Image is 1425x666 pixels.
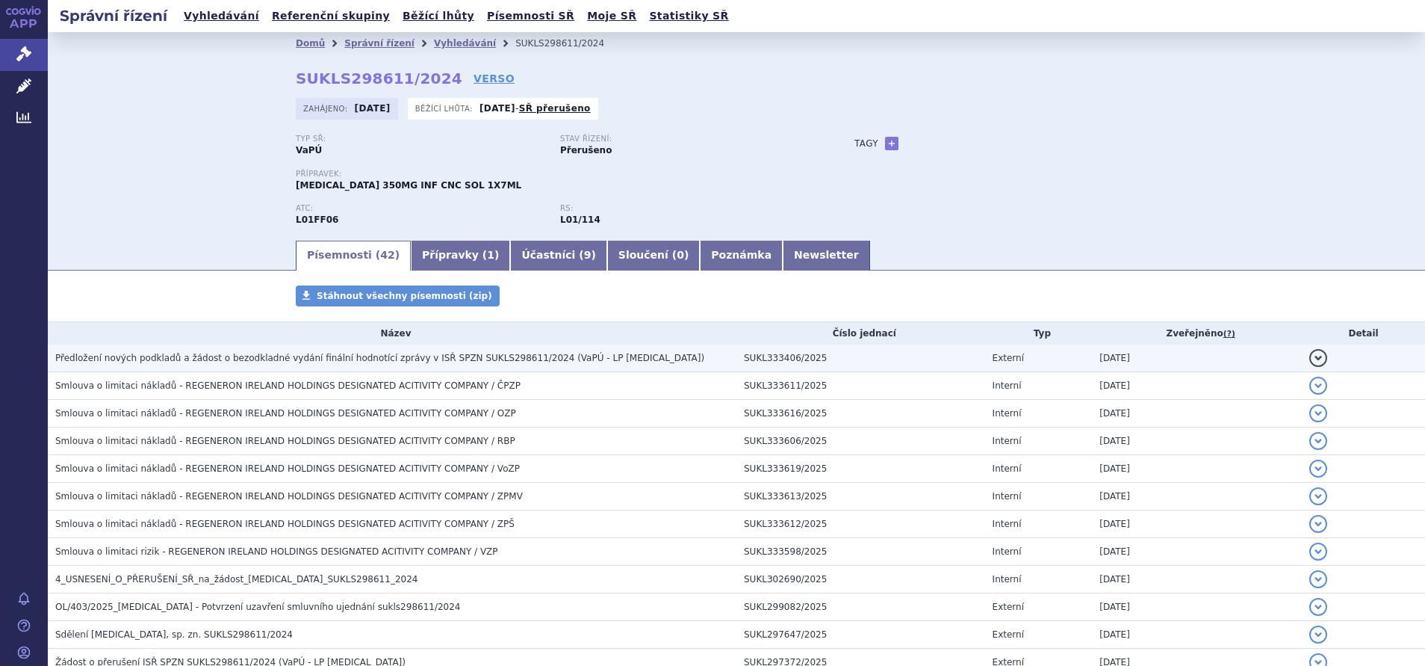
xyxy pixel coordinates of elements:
strong: [DATE] [479,103,515,114]
a: Moje SŘ [583,6,641,26]
a: Běžící lhůty [398,6,479,26]
button: detail [1309,404,1327,422]
span: Smlouva o limitaci nákladů - REGENERON IRELAND HOLDINGS DESIGNATED ACITIVITY COMPANY / OZP [55,408,516,419]
span: Smlouva o limitaci nákladů - REGENERON IRELAND HOLDINGS DESIGNATED ACITIVITY COMPANY / ZPŠ [55,519,515,529]
a: VERSO [474,71,515,86]
span: Předložení nových podkladů a žádost o bezodkladné vydání finální hodnotící zprávy v ISŘ SPZN SUKL... [55,353,704,363]
a: Účastníci (9) [510,241,606,271]
p: Přípravek: [296,170,825,179]
td: [DATE] [1092,593,1302,621]
td: [DATE] [1092,621,1302,649]
td: SUKL333612/2025 [736,511,985,538]
th: Detail [1302,322,1425,345]
h3: Tagy [854,135,878,152]
button: detail [1309,460,1327,478]
td: [DATE] [1092,428,1302,455]
button: detail [1309,570,1327,588]
td: [DATE] [1092,372,1302,400]
span: Smlouva o limitaci rizik - REGENERON IRELAND HOLDINGS DESIGNATED ACITIVITY COMPANY / VZP [55,546,498,557]
button: detail [1309,487,1327,505]
a: Domů [296,38,325,49]
a: + [885,137,898,150]
td: [DATE] [1092,538,1302,566]
p: Stav řízení: [560,135,810,144]
span: OL/403/2025_LIBTAYO - Potvrzení uzavření smluvního ujednání sukls298611/2024 [55,602,461,612]
span: Interní [993,574,1022,585]
td: SUKL333619/2025 [736,455,985,483]
a: Sloučení (0) [607,241,700,271]
a: Newsletter [783,241,870,271]
button: detail [1309,349,1327,367]
td: SUKL333598/2025 [736,538,985,566]
span: Externí [993,353,1024,363]
span: Smlouva o limitaci nákladů - REGENERON IRELAND HOLDINGS DESIGNATED ACITIVITY COMPANY / RBP [55,436,515,446]
a: Přípravky (1) [411,241,510,271]
a: Písemnosti (42) [296,241,411,271]
span: Smlouva o limitaci nákladů - REGENERON IRELAND HOLDINGS DESIGNATED ACITIVITY COMPANY / ČPZP [55,380,521,391]
span: 1 [487,249,494,261]
td: SUKL333613/2025 [736,483,985,511]
span: Externí [993,629,1024,640]
a: Poznámka [700,241,783,271]
span: [MEDICAL_DATA] 350MG INF CNC SOL 1X7ML [296,180,521,191]
p: Typ SŘ: [296,135,545,144]
button: detail [1309,626,1327,644]
span: Externí [993,602,1024,612]
a: Vyhledávání [179,6,264,26]
span: Interní [993,519,1022,529]
td: SUKL299082/2025 [736,593,985,621]
a: Statistiky SŘ [645,6,733,26]
td: [DATE] [1092,455,1302,483]
strong: CEMIPLIMAB [296,215,338,225]
span: Interní [993,463,1022,474]
abbr: (?) [1223,329,1235,339]
p: RS: [560,204,810,213]
a: Referenční skupiny [267,6,394,26]
a: Vyhledávání [434,38,496,49]
span: Smlouva o limitaci nákladů - REGENERON IRELAND HOLDINGS DESIGNATED ACITIVITY COMPANY / ZPMV [55,491,523,502]
h2: Správní řízení [48,5,179,26]
strong: SUKLS298611/2024 [296,70,462,87]
td: [DATE] [1092,511,1302,538]
button: detail [1309,598,1327,616]
td: [DATE] [1092,400,1302,428]
td: [DATE] [1092,483,1302,511]
p: ATC: [296,204,545,213]
span: 9 [584,249,592,261]
td: [DATE] [1092,566,1302,593]
td: SUKL333406/2025 [736,345,985,372]
strong: [DATE] [355,103,391,114]
a: Stáhnout všechny písemnosti (zip) [296,286,500,306]
span: Sdělení LIBTAYO, sp. zn. SUKLS298611/2024 [55,629,293,640]
a: Písemnosti SŘ [482,6,579,26]
td: SUKL302690/2025 [736,566,985,593]
a: Správní řízení [344,38,415,49]
strong: VaPÚ [296,145,322,155]
span: Smlouva o limitaci nákladů - REGENERON IRELAND HOLDINGS DESIGNATED ACITIVITY COMPANY / VoZP [55,463,520,474]
button: detail [1309,543,1327,561]
span: Zahájeno: [303,102,350,114]
strong: Přerušeno [560,145,612,155]
span: Interní [993,380,1022,391]
span: Stáhnout všechny písemnosti (zip) [317,291,492,301]
li: SUKLS298611/2024 [515,32,624,55]
span: 4_USNESENÍ_O_PŘERUŠENÍ_SŘ_na_žádost_LIBTAYO_SUKLS298611_2024 [55,574,417,585]
span: 0 [677,249,684,261]
td: SUKL333606/2025 [736,428,985,455]
p: - [479,102,591,114]
strong: cemiplimab [560,215,600,225]
span: 42 [380,249,394,261]
button: detail [1309,377,1327,395]
span: Interní [993,408,1022,419]
th: Typ [985,322,1093,345]
a: SŘ přerušeno [519,103,591,114]
th: Číslo jednací [736,322,985,345]
td: SUKL333616/2025 [736,400,985,428]
th: Název [48,322,736,345]
span: Interní [993,546,1022,557]
span: Interní [993,436,1022,446]
td: SUKL333611/2025 [736,372,985,400]
td: [DATE] [1092,345,1302,372]
span: Interní [993,491,1022,502]
th: Zveřejněno [1092,322,1302,345]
